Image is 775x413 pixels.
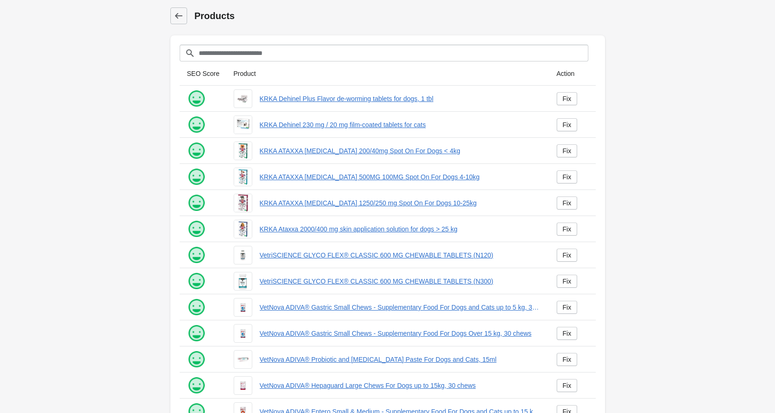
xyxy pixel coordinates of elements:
a: KRKA ATAXXA [MEDICAL_DATA] 1250/250 mg Spot On For Dogs 10-25kg [260,198,542,208]
a: KRKA Dehinel 230 mg / 20 mg film-coated tablets for cats [260,120,542,129]
a: Fix [557,353,578,366]
a: VetNova ADIVA® Gastric Small Chews - Supplementary Food For Dogs and Cats up to 5 kg, 30 chews [260,303,542,312]
a: Fix [557,92,578,105]
div: Fix [563,382,572,389]
img: happy.png [187,89,206,108]
a: Fix [557,301,578,314]
img: happy.png [187,194,206,212]
img: happy.png [187,376,206,395]
a: Fix [557,118,578,131]
div: Fix [563,304,572,311]
a: VetNova ADIVA® Hepaguard Large Chews For Dogs up to 15kg, 30 chews [260,381,542,390]
a: VetNova ADIVA® Probiotic and [MEDICAL_DATA] Paste For Dogs and Cats, 15ml [260,355,542,364]
img: happy.png [187,350,206,369]
h1: Products [195,9,605,22]
img: happy.png [187,142,206,160]
th: Action [549,61,596,86]
img: happy.png [187,115,206,134]
a: Fix [557,196,578,210]
img: happy.png [187,272,206,291]
div: Fix [563,95,572,102]
div: Fix [563,251,572,259]
img: happy.png [187,246,206,264]
a: Fix [557,275,578,288]
img: happy.png [187,168,206,186]
a: VetriSCIENCE GLYCO FLEX® CLASSIC 600 MG CHEWABLE TABLETS (N300) [260,277,542,286]
div: Fix [563,173,572,181]
img: happy.png [187,324,206,343]
a: Fix [557,327,578,340]
a: Fix [557,170,578,183]
a: KRKA ATAXXA [MEDICAL_DATA] 200/40mg Spot On For Dogs < 4kg [260,146,542,156]
div: Fix [563,121,572,129]
th: Product [226,61,549,86]
a: KRKA Dehinel Plus Flavor de-worming tablets for dogs, 1 tbl [260,94,542,103]
a: KRKA Ataxxa 2000/400 mg skin application solution for dogs > 25 kg [260,224,542,234]
a: Fix [557,223,578,236]
div: Fix [563,225,572,233]
th: SEO Score [180,61,226,86]
div: Fix [563,330,572,337]
a: KRKA ATAXXA [MEDICAL_DATA] 500MG 100MG Spot On For Dogs 4-10kg [260,172,542,182]
a: Fix [557,249,578,262]
img: happy.png [187,298,206,317]
a: VetNova ADIVA® Gastric Small Chews - Supplementary Food For Dogs Over 15 kg, 30 chews [260,329,542,338]
a: VetriSCIENCE GLYCO FLEX® CLASSIC 600 MG CHEWABLE TABLETS (N120) [260,251,542,260]
a: Fix [557,144,578,157]
div: Fix [563,278,572,285]
div: Fix [563,199,572,207]
div: Fix [563,356,572,363]
div: Fix [563,147,572,155]
a: Fix [557,379,578,392]
img: happy.png [187,220,206,238]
